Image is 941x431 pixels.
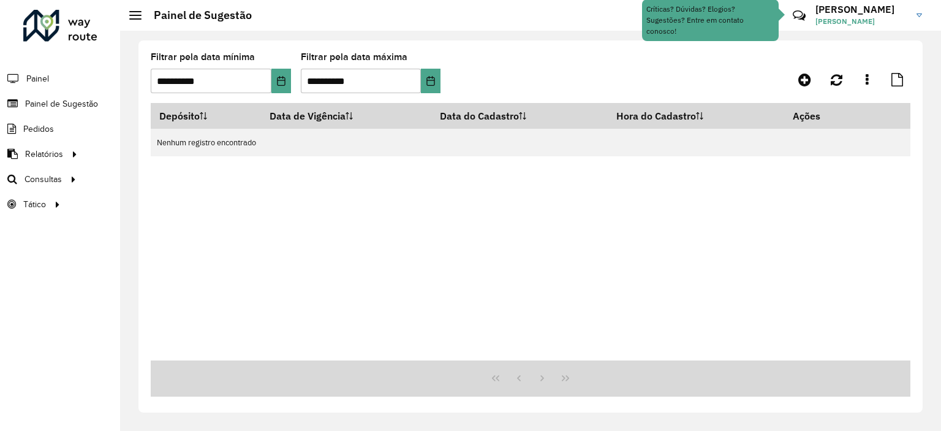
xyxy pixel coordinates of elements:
[23,198,46,211] span: Tático
[25,148,63,161] span: Relatórios
[786,2,812,29] a: Contato Rápido
[151,129,910,156] td: Nenhum registro encontrado
[432,103,608,129] th: Data do Cadastro
[301,50,407,64] label: Filtrar pela data máxima
[151,103,261,129] th: Depósito
[26,72,49,85] span: Painel
[25,173,62,186] span: Consultas
[815,4,907,15] h3: [PERSON_NAME]
[421,69,440,93] button: Choose Date
[815,16,907,27] span: [PERSON_NAME]
[785,103,858,129] th: Ações
[25,97,98,110] span: Painel de Sugestão
[23,123,54,135] span: Pedidos
[271,69,291,93] button: Choose Date
[151,50,255,64] label: Filtrar pela data mínima
[608,103,785,129] th: Hora do Cadastro
[142,9,252,22] h2: Painel de Sugestão
[261,103,432,129] th: Data de Vigência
